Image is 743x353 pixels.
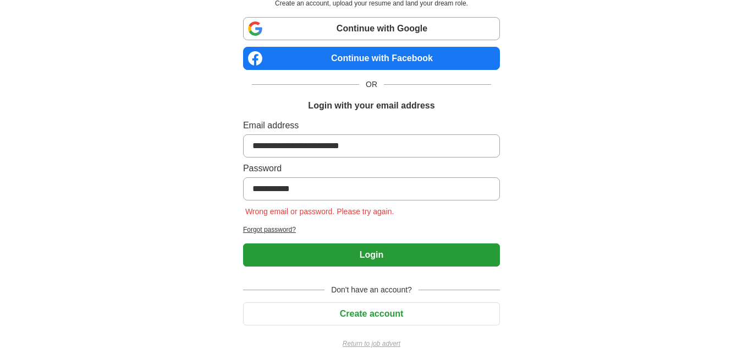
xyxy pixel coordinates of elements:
span: Wrong email or password. Please try again. [243,207,397,216]
span: Don't have an account? [324,284,419,296]
label: Email address [243,119,500,132]
h1: Login with your email address [308,99,434,112]
a: Create account [243,309,500,318]
a: Continue with Facebook [243,47,500,70]
span: OR [359,79,384,90]
a: Continue with Google [243,17,500,40]
a: Return to job advert [243,339,500,349]
button: Login [243,243,500,267]
button: Create account [243,302,500,325]
a: Forgot password? [243,225,500,235]
label: Password [243,162,500,175]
